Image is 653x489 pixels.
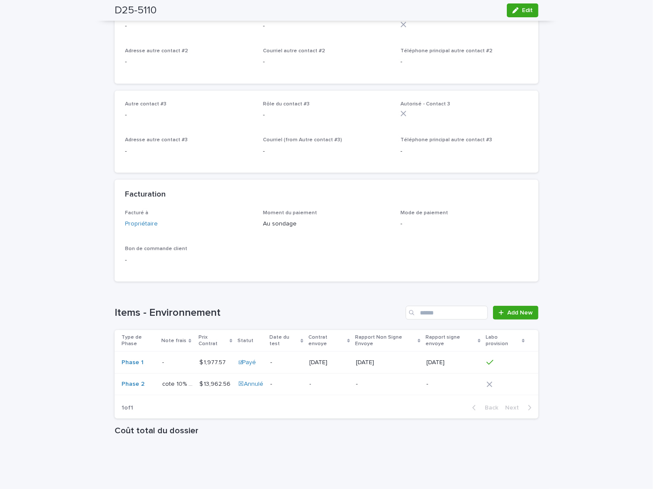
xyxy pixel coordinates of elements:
span: Add New [507,310,533,316]
p: $ 1,977.57 [199,357,227,366]
p: Date du test [269,333,298,349]
p: [DATE] [310,359,349,366]
span: Facturé à [125,210,148,216]
tr: Phase 2 cote 10% kscote 10% ks $ 13,962.56$ 13,962.56 ☒Annulé ---- [115,374,538,395]
p: [DATE] [356,359,419,366]
p: - [125,57,253,67]
button: Back [465,404,502,412]
span: Téléphone principal autre contact #3 [400,137,492,143]
p: - [162,357,166,366]
span: Mode de paiement [400,210,448,216]
p: - [263,22,391,31]
p: - [125,256,253,265]
span: Autre contact #3 [125,102,166,107]
span: Back [480,405,498,411]
span: Rôle du contact #3 [263,102,310,107]
button: Next [502,404,538,412]
span: Adresse autre contact #2 [125,48,188,54]
span: Next [505,405,524,411]
h2: D25-5110 [115,4,157,17]
tr: Phase 1 -- $ 1,977.57$ 1,977.57 ☑Payé -[DATE][DATE][DATE] [115,352,538,374]
span: Courriel (from Autre contact #3) [263,137,342,143]
a: ☒Annulé [238,381,263,388]
a: ☑Payé [238,359,256,366]
p: Contrat envoye [309,333,345,349]
a: Propriétaire [125,219,158,229]
span: Bon de commande client [125,246,187,251]
p: - [426,381,480,388]
p: - [400,57,528,67]
p: - [356,381,419,388]
p: - [263,57,391,67]
p: - [400,147,528,156]
a: Phase 2 [122,381,144,388]
span: Moment du paiement [263,210,317,216]
p: - [125,147,253,156]
p: Au sondage [263,219,391,229]
p: - [400,219,528,229]
p: - [125,111,253,120]
h1: Coût total du dossier [115,425,538,436]
input: Search [406,306,488,320]
p: Rapport signe envoye [426,333,476,349]
h1: Items - Environnement [115,307,402,319]
p: - [263,111,391,120]
p: - [125,22,253,31]
p: $ 13,962.56 [199,379,232,388]
span: Téléphone principal autre contact #2 [400,48,493,54]
a: Phase 1 [122,359,144,366]
p: 1 of 1 [115,397,140,419]
h2: Facturation [125,190,166,200]
span: Edit [522,7,533,13]
span: Adresse autre contact #3 [125,137,188,143]
p: - [263,147,391,156]
p: - [270,359,303,366]
a: Add New [493,306,538,320]
p: - [310,381,349,388]
span: Courriel autre contact #2 [263,48,325,54]
p: cote 10% ks [162,379,194,388]
span: Autorisé - Contact 3 [400,102,450,107]
p: - [270,381,303,388]
p: Note frais [161,336,186,346]
button: Edit [507,3,538,17]
p: Labo provision [486,333,520,349]
p: [DATE] [426,359,480,366]
p: Statut [237,336,253,346]
p: Rapport Non Signe Envoye [355,333,416,349]
p: Type de Phase [122,333,156,349]
p: Prix Contrat [198,333,227,349]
